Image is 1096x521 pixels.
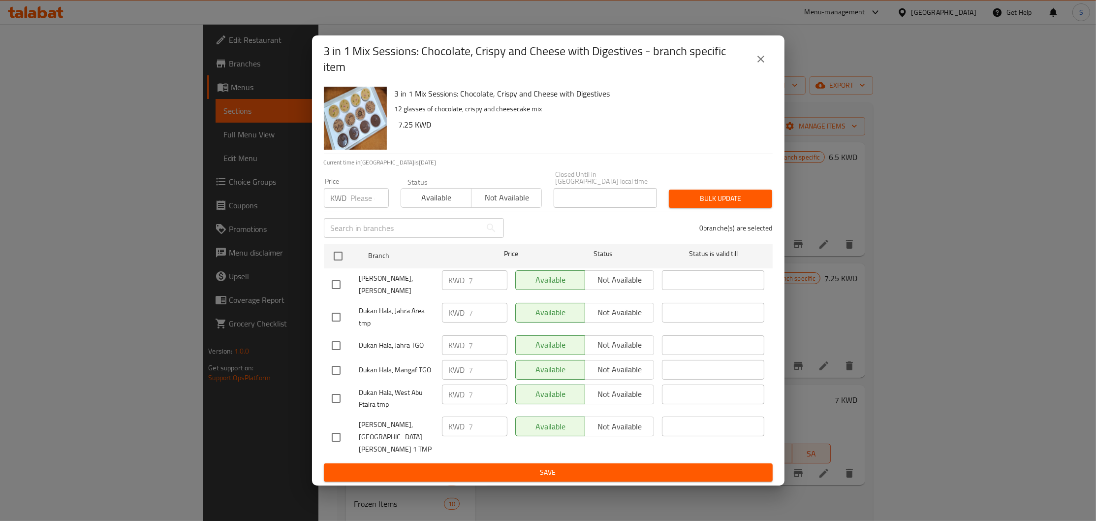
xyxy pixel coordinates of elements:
[469,417,507,436] input: Please enter price
[324,463,773,482] button: Save
[449,339,465,351] p: KWD
[324,87,387,150] img: 3 in 1 Mix Sessions: Chocolate, Crispy and Cheese with Digestives
[395,103,765,115] p: 12 glasses of chocolate, crispy and cheesecake mix
[359,339,434,352] span: Dukan Hala, Jahra TGO
[749,47,773,71] button: close
[395,87,765,100] h6: 3 in 1 Mix Sessions: Chocolate, Crispy and Cheese with Digestives
[469,360,507,380] input: Please enter price
[324,158,773,167] p: Current time in [GEOGRAPHIC_DATA] is [DATE]
[552,248,654,260] span: Status
[359,305,434,329] span: Dukan Hala, Jahra Area tmp
[449,307,465,319] p: KWD
[331,192,347,204] p: KWD
[475,191,538,205] span: Not available
[399,118,765,131] h6: 7.25 KWD
[359,364,434,376] span: Dukan Hala, Mangaf TGO
[405,191,468,205] span: Available
[324,218,481,238] input: Search in branches
[401,188,471,208] button: Available
[359,419,434,456] span: [PERSON_NAME], [GEOGRAPHIC_DATA][PERSON_NAME] 1 TMP
[368,250,470,262] span: Branch
[359,272,434,297] span: [PERSON_NAME], [PERSON_NAME]
[677,193,764,205] span: Bulk update
[469,385,507,404] input: Please enter price
[449,389,465,400] p: KWD
[359,387,434,411] span: Dukan Hala, West Abu Ftaira tmp
[332,466,765,479] span: Save
[449,364,465,376] p: KWD
[469,335,507,355] input: Please enter price
[478,248,544,260] span: Price
[449,421,465,432] p: KWD
[449,274,465,286] p: KWD
[469,270,507,290] input: Please enter price
[471,188,542,208] button: Not available
[469,303,507,323] input: Please enter price
[662,248,764,260] span: Status is valid till
[669,190,772,208] button: Bulk update
[699,223,773,233] p: 0 branche(s) are selected
[351,188,389,208] input: Please enter price
[324,43,749,75] h2: 3 in 1 Mix Sessions: Chocolate, Crispy and Cheese with Digestives - branch specific item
